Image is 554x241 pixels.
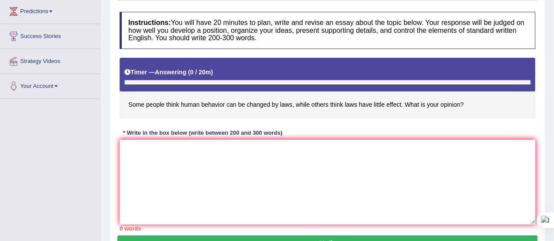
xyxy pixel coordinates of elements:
h4: You will have 20 minutes to plan, write and revise an essay about the topic below. Your response ... [120,12,535,49]
b: Instructions: [128,19,171,26]
b: 0 / 20m [190,69,211,76]
a: Strategy Videos [0,49,100,71]
a: Success Stories [0,24,100,46]
b: Answering [155,69,187,76]
b: ( [188,69,190,76]
div: 0 words [120,224,535,233]
a: Your Account [0,74,100,96]
div: * Write in the box below (write between 200 and 300 words) [120,129,286,137]
h5: Timer — [124,69,213,76]
b: ) [211,69,213,76]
